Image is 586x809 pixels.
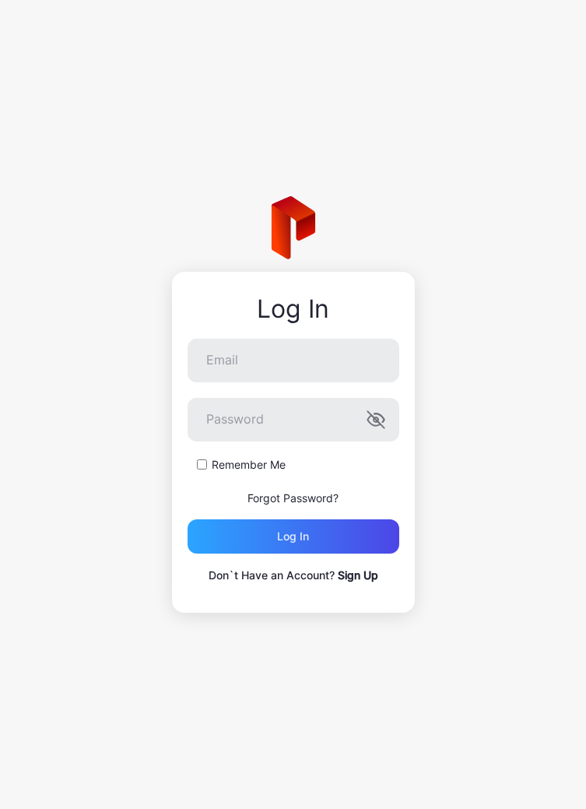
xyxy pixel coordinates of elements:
[188,519,399,554] button: Log in
[188,339,399,382] input: Email
[367,410,385,429] button: Password
[212,457,286,473] label: Remember Me
[277,530,309,543] div: Log in
[188,566,399,585] p: Don`t Have an Account?
[247,491,339,505] a: Forgot Password?
[338,568,378,582] a: Sign Up
[188,398,399,441] input: Password
[188,295,399,323] div: Log In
